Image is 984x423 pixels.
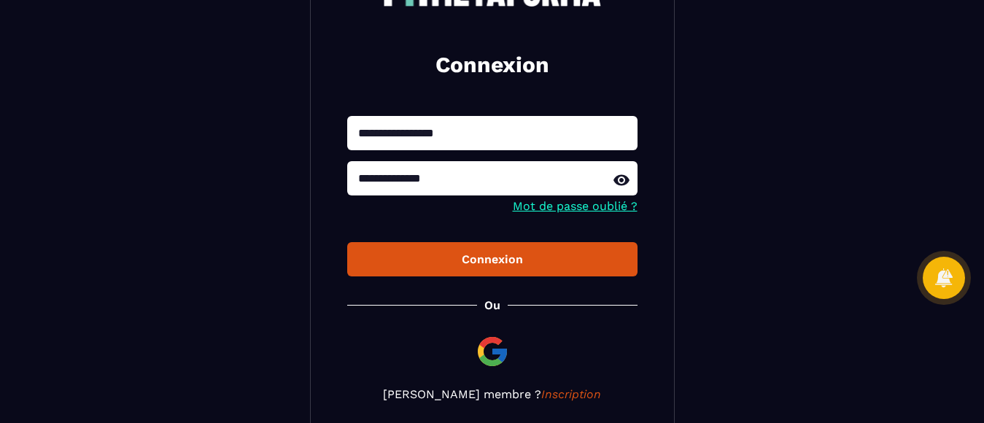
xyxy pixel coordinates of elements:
h2: Connexion [365,50,620,79]
a: Inscription [541,387,601,401]
a: Mot de passe oublié ? [513,199,638,213]
div: Connexion [359,252,626,266]
button: Connexion [347,242,638,276]
p: [PERSON_NAME] membre ? [347,387,638,401]
p: Ou [484,298,500,312]
img: google [475,334,510,369]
